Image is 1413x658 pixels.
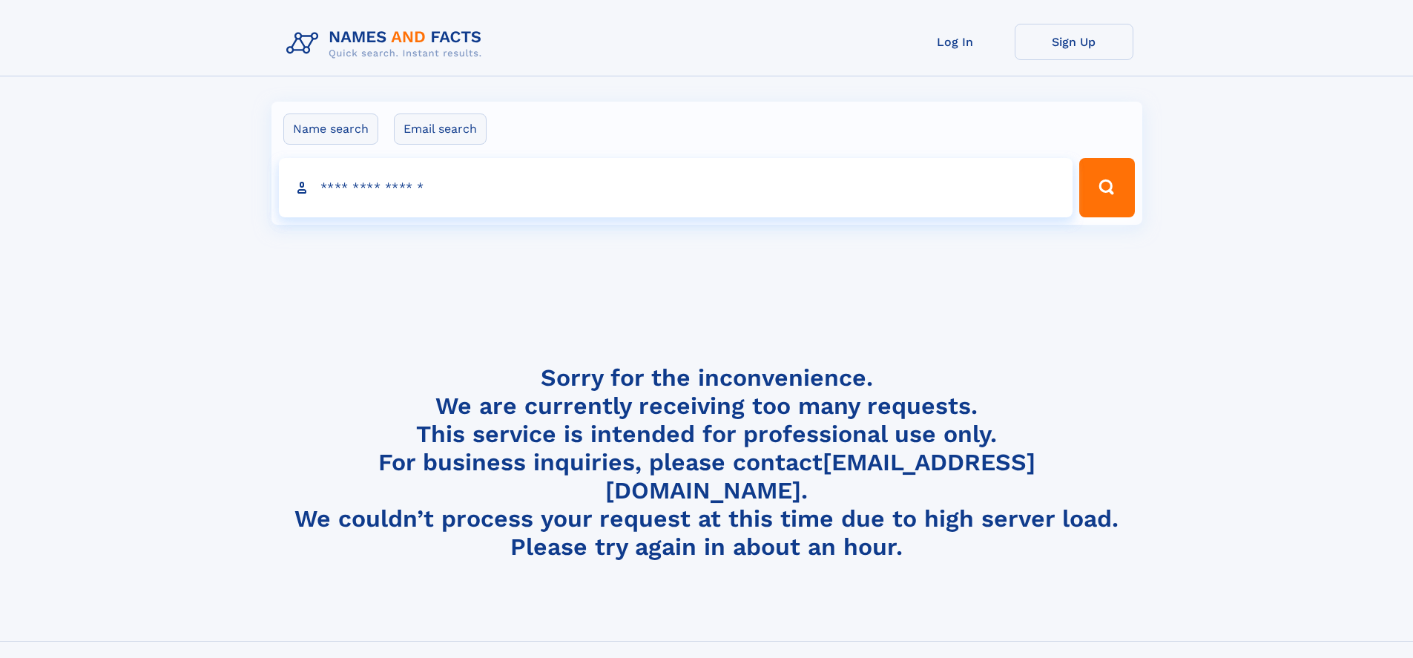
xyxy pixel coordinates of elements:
[896,24,1015,60] a: Log In
[1015,24,1133,60] a: Sign Up
[280,24,494,64] img: Logo Names and Facts
[1079,158,1134,217] button: Search Button
[280,363,1133,562] h4: Sorry for the inconvenience. We are currently receiving too many requests. This service is intend...
[605,448,1035,504] a: [EMAIL_ADDRESS][DOMAIN_NAME]
[279,158,1073,217] input: search input
[283,113,378,145] label: Name search
[394,113,487,145] label: Email search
